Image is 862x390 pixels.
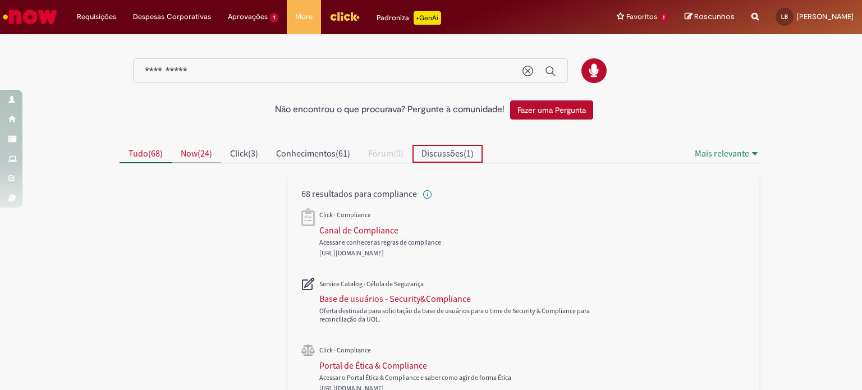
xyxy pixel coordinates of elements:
[659,13,668,22] span: 1
[329,8,360,25] img: click_logo_yellow_360x200.png
[1,6,59,28] img: ServiceNow
[414,11,441,25] p: +GenAi
[510,100,593,120] button: Fazer uma Pergunta
[694,11,735,22] span: Rascunhos
[626,11,657,22] span: Favoritos
[295,11,313,22] span: More
[133,11,211,22] span: Despesas Corporativas
[797,12,854,21] span: [PERSON_NAME]
[685,12,735,22] a: Rascunhos
[228,11,268,22] span: Aprovações
[377,11,441,25] div: Padroniza
[781,13,788,20] span: LB
[77,11,116,22] span: Requisições
[270,13,278,22] span: 1
[275,105,505,115] h2: Não encontrou o que procurava? Pergunte à comunidade!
